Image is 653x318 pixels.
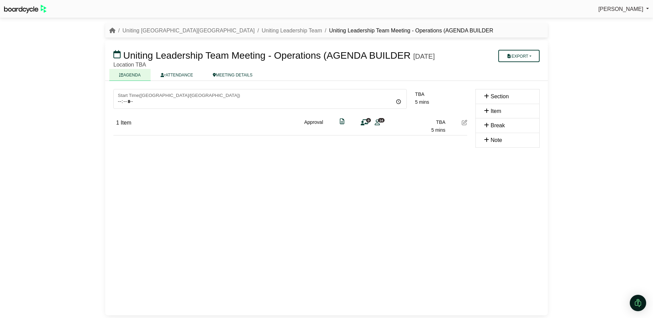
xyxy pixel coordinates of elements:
[498,50,540,62] button: Export
[109,69,151,81] a: AGENDA
[490,93,509,99] span: Section
[122,28,254,33] a: Uniting [GEOGRAPHIC_DATA][GEOGRAPHIC_DATA]
[123,50,411,61] span: Uniting Leadership Team Meeting - Operations (AGENDA BUILDER
[490,122,505,128] span: Break
[415,90,467,98] div: TBA
[378,118,385,122] span: 14
[366,118,371,122] span: 0
[630,295,646,311] div: Open Intercom Messenger
[415,99,429,105] span: 5 mins
[322,26,493,35] li: Uniting Leadership Team Meeting - Operations (AGENDA BUILDER
[431,127,445,133] span: 5 mins
[116,120,119,126] span: 1
[4,5,46,13] img: BoardcycleBlackGreen-aaafeed430059cb809a45853b8cf6d952af9d84e6e89e1f1685b34bfd5cb7d64.svg
[121,120,131,126] span: Item
[398,118,445,126] div: TBA
[262,28,322,33] a: Uniting Leadership Team
[151,69,203,81] a: ATTENDANCE
[113,62,146,68] span: Location TBA
[109,26,493,35] nav: breadcrumb
[598,5,649,14] a: [PERSON_NAME]
[304,118,323,134] div: Approval
[598,6,643,12] span: [PERSON_NAME]
[413,52,435,60] div: [DATE]
[203,69,262,81] a: MEETING DETAILS
[490,108,501,114] span: Item
[490,137,502,143] span: Note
